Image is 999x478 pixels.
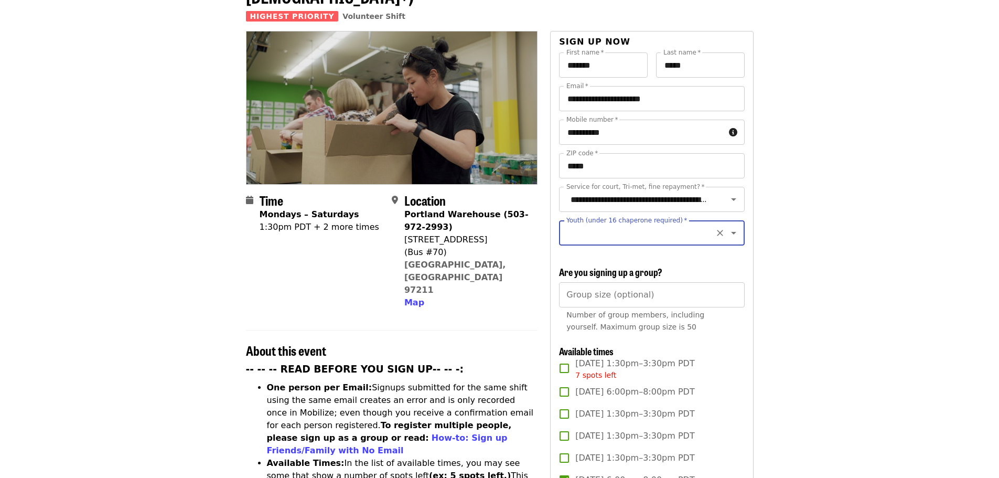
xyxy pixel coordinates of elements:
strong: Available Times: [267,458,345,468]
span: [DATE] 1:30pm–3:30pm PDT [575,357,694,381]
i: circle-info icon [729,128,737,137]
div: 1:30pm PDT + 2 more times [260,221,379,233]
strong: Mondays – Saturdays [260,209,359,219]
i: map-marker-alt icon [392,195,398,205]
span: [DATE] 1:30pm–3:30pm PDT [575,408,694,420]
a: [GEOGRAPHIC_DATA], [GEOGRAPHIC_DATA] 97211 [404,260,506,295]
button: Map [404,296,424,309]
span: Are you signing up a group? [559,265,662,279]
a: How-to: Sign up Friends/Family with No Email [267,433,508,455]
label: First name [566,49,604,56]
input: ZIP code [559,153,744,178]
button: Open [726,192,741,207]
span: Map [404,298,424,307]
div: [STREET_ADDRESS] [404,233,529,246]
strong: Portland Warehouse (503-972-2993) [404,209,529,232]
strong: To register multiple people, please sign up as a group or read: [267,420,512,443]
label: Service for court, Tri-met, fine repayment? [566,184,705,190]
span: Time [260,191,283,209]
span: Location [404,191,446,209]
label: Youth (under 16 chaperone required) [566,217,687,224]
input: Last name [656,52,745,78]
span: [DATE] 6:00pm–8:00pm PDT [575,386,694,398]
label: Email [566,83,588,89]
span: Highest Priority [246,11,339,22]
button: Clear [713,226,727,240]
span: [DATE] 1:30pm–3:30pm PDT [575,452,694,464]
label: Mobile number [566,116,618,123]
i: calendar icon [246,195,253,205]
img: Oct/Nov/Dec - Portland: Repack/Sort (age 8+) organized by Oregon Food Bank [246,31,538,184]
button: Open [726,226,741,240]
input: Mobile number [559,120,724,145]
li: Signups submitted for the same shift using the same email creates an error and is only recorded o... [267,381,538,457]
span: Available times [559,344,614,358]
strong: One person per Email: [267,383,372,392]
input: First name [559,52,648,78]
span: Sign up now [559,37,630,47]
input: [object Object] [559,282,744,307]
span: [DATE] 1:30pm–3:30pm PDT [575,430,694,442]
input: Email [559,86,744,111]
a: Volunteer Shift [342,12,405,20]
span: About this event [246,341,326,359]
strong: -- -- -- READ BEFORE YOU SIGN UP-- -- -: [246,364,464,375]
span: Number of group members, including yourself. Maximum group size is 50 [566,311,704,331]
div: (Bus #70) [404,246,529,259]
label: Last name [663,49,701,56]
span: 7 spots left [575,371,616,379]
label: ZIP code [566,150,598,156]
